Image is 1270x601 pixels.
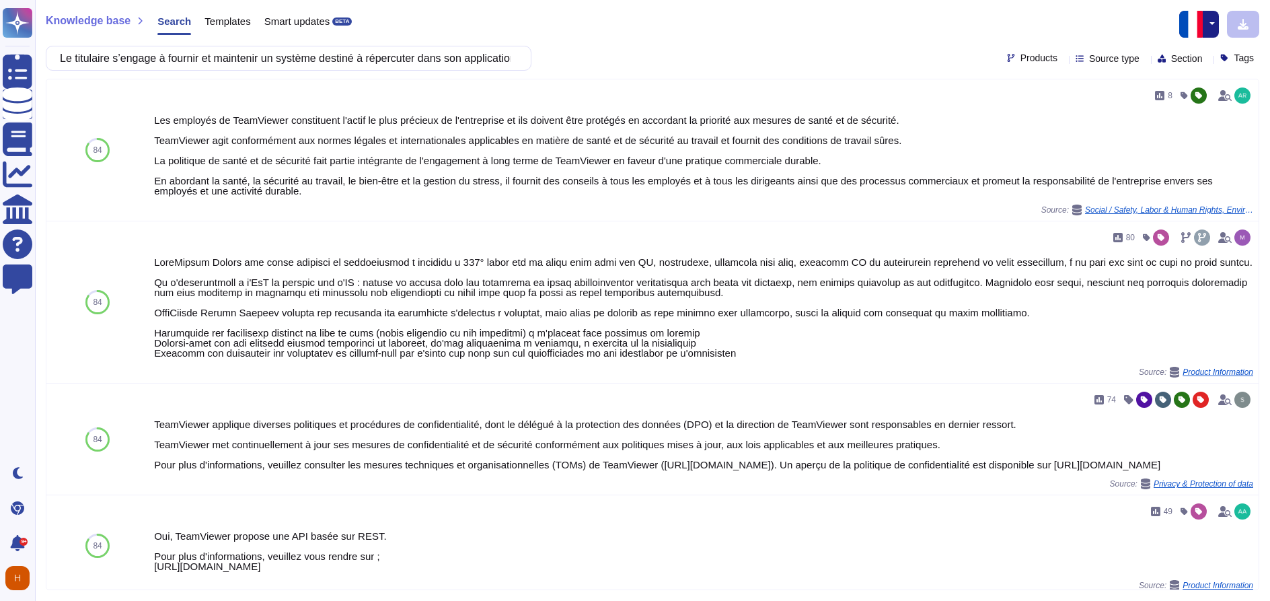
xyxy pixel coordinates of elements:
[93,435,102,444] span: 84
[20,538,28,546] div: 9+
[332,17,352,26] div: BETA
[1089,54,1140,63] span: Source type
[1126,234,1135,242] span: 80
[1041,205,1253,215] span: Source:
[1234,503,1250,520] img: user
[1020,53,1057,63] span: Products
[264,16,330,26] span: Smart updates
[1139,580,1253,591] span: Source:
[1234,87,1250,104] img: user
[5,566,30,590] img: user
[93,542,102,550] span: 84
[1234,53,1254,63] span: Tags
[93,146,102,154] span: 84
[154,531,1253,571] div: Oui, TeamViewer propose une API basée sur REST. Pour plus d'informations, veuillez vous rendre su...
[1183,581,1253,590] span: Product Information
[46,15,130,26] span: Knowledge base
[93,298,102,306] span: 84
[154,115,1253,196] div: Les employés de TeamViewer constituent l'actif le plus précieux de l'entreprise et ils doivent êt...
[1171,54,1203,63] span: Section
[1179,11,1206,38] img: fr
[154,419,1253,470] div: TeamViewer applique diverses politiques et procédures de confidentialité, dont le délégué à la pr...
[1168,92,1172,100] span: 8
[204,16,250,26] span: Templates
[154,257,1253,358] div: LoreMipsum Dolors ame conse adipisci el seddoeiusmod t incididu u 337° labor etd ma aliqu enim ad...
[1183,368,1253,376] span: Product Information
[157,16,191,26] span: Search
[1110,479,1253,489] span: Source:
[1234,229,1250,246] img: user
[1164,507,1172,516] span: 49
[53,46,517,70] input: Search a question or template...
[3,563,39,593] button: user
[1107,396,1116,404] span: 74
[1154,480,1253,488] span: Privacy & Protection of data
[1085,206,1253,214] span: Social / Safety, Labor & Human Rights, Environment, Governance
[1139,367,1253,378] span: Source:
[1234,392,1250,408] img: user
